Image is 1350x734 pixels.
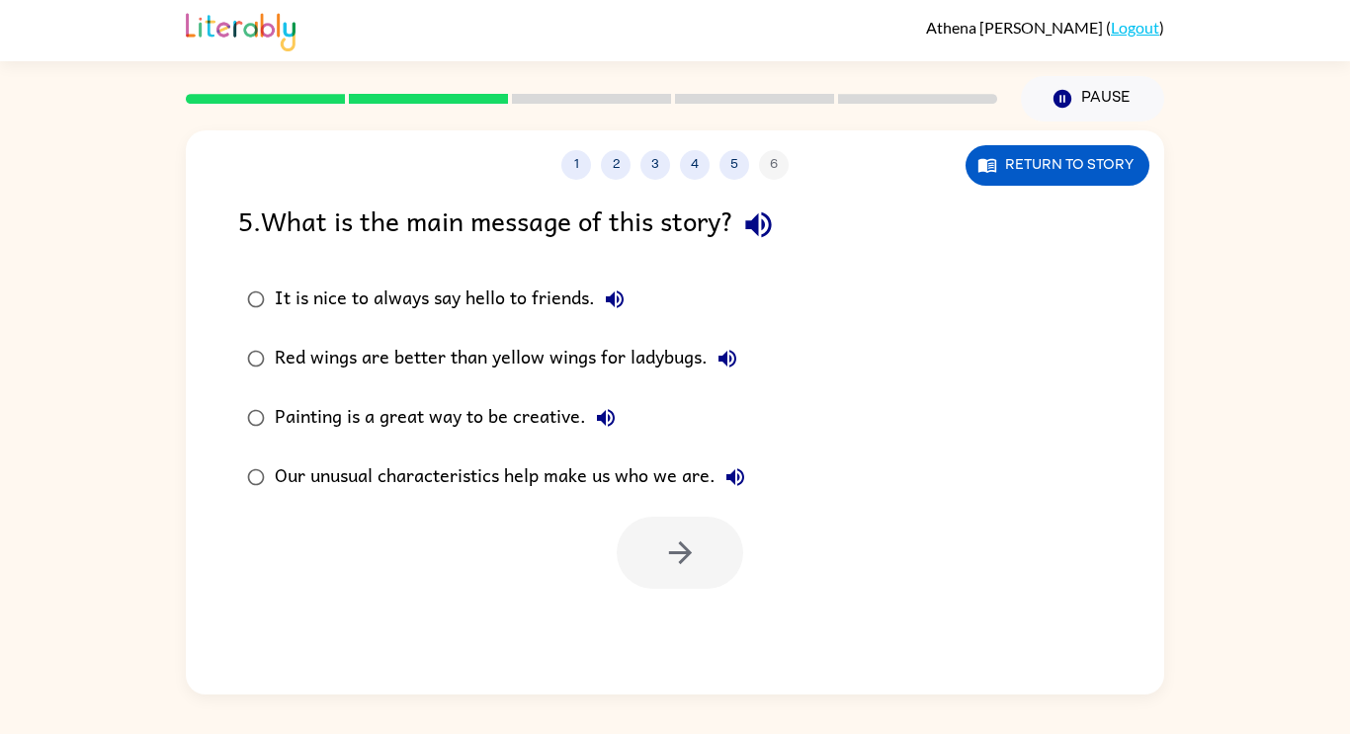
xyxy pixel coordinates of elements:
button: 4 [680,150,710,180]
span: Athena [PERSON_NAME] [926,18,1106,37]
div: ( ) [926,18,1164,37]
button: It is nice to always say hello to friends. [595,280,634,319]
button: 3 [640,150,670,180]
button: Painting is a great way to be creative. [586,398,626,438]
button: 5 [719,150,749,180]
div: Our unusual characteristics help make us who we are. [275,457,755,497]
button: 2 [601,150,631,180]
button: Our unusual characteristics help make us who we are. [716,457,755,497]
a: Logout [1111,18,1159,37]
button: Pause [1021,76,1164,122]
img: Literably [186,8,295,51]
div: 5 . What is the main message of this story? [238,200,1112,250]
button: Return to story [966,145,1149,186]
button: Red wings are better than yellow wings for ladybugs. [708,339,747,378]
div: Red wings are better than yellow wings for ladybugs. [275,339,747,378]
div: It is nice to always say hello to friends. [275,280,634,319]
button: 1 [561,150,591,180]
div: Painting is a great way to be creative. [275,398,626,438]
